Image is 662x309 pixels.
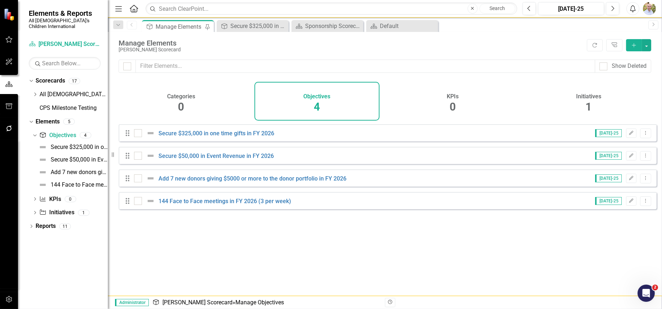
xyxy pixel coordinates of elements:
[51,144,108,150] div: Secure $325,000 in one time gifts in FY 2026
[40,104,108,112] a: CPS Milestone Testing
[37,154,108,165] a: Secure $50,000 in Event Revenue in FY 2026
[305,22,362,31] div: Sponsorship Scorecard
[541,5,602,13] div: [DATE]-25
[119,39,583,47] div: Manage Elements
[63,119,75,125] div: 5
[230,22,287,31] div: Secure $325,000 in one time gifts in FY 2026
[146,129,155,137] img: Not Defined
[595,174,622,182] span: [DATE]-25
[178,100,184,113] span: 0
[29,9,101,18] span: Elements & Reports
[135,60,595,73] input: Filter Elements...
[652,285,658,290] span: 2
[29,40,101,48] a: [PERSON_NAME] Scorecard
[380,22,436,31] div: Default
[162,299,233,306] a: [PERSON_NAME] Scorecard
[146,197,155,205] img: Not Defined
[304,93,331,100] h4: Objectives
[37,167,108,178] a: Add 7 new donors giving $5000 or more to the donor portfolio in FY 2026
[158,198,291,205] a: 144 Face to Face meetings in FY 2026 (3 per week)
[156,22,203,31] div: Manage Elements
[65,196,76,202] div: 0
[80,132,91,138] div: 4
[450,100,456,113] span: 0
[51,156,108,163] div: Secure $50,000 in Event Revenue in FY 2026
[158,175,346,182] a: Add 7 new donors giving $5000 or more to the donor portfolio in FY 2026
[29,18,101,29] small: All [DEMOGRAPHIC_DATA]'s Children International
[36,77,65,85] a: Scorecards
[447,93,459,100] h4: KPIs
[37,179,108,191] a: 144 Face to Face meetings in FY 2026 (3 per week)
[643,2,656,15] img: Nate Dawson
[39,195,61,203] a: KPIs
[158,130,274,137] a: Secure $325,000 in one time gifts in FY 2026
[489,5,505,11] span: Search
[146,3,517,15] input: Search ClearPoint...
[314,100,320,113] span: 4
[167,93,195,100] h4: Categories
[119,47,583,52] div: [PERSON_NAME] Scorecard
[39,131,76,140] a: Objectives
[29,57,101,70] input: Search Below...
[576,93,601,100] h4: Initiatives
[219,22,287,31] a: Secure $325,000 in one time gifts in FY 2026
[69,78,80,84] div: 17
[39,209,74,217] a: Initiatives
[40,90,108,99] a: All [DEMOGRAPHIC_DATA]'s Children International
[152,299,380,307] div: » Manage Objectives
[638,285,655,302] iframe: Intercom live chat
[38,168,47,177] img: Not Defined
[146,174,155,183] img: Not Defined
[36,222,56,230] a: Reports
[368,22,436,31] a: Default
[479,4,515,14] button: Search
[51,182,108,188] div: 144 Face to Face meetings in FY 2026 (3 per week)
[595,129,622,137] span: [DATE]-25
[538,2,604,15] button: [DATE]-25
[115,299,149,306] span: Administrator
[158,153,274,159] a: Secure $50,000 in Event Revenue in FY 2026
[37,141,108,153] a: Secure $325,000 in one time gifts in FY 2026
[38,155,47,164] img: Not Defined
[146,151,155,160] img: Not Defined
[38,181,47,189] img: Not Defined
[36,118,60,126] a: Elements
[51,169,108,175] div: Add 7 new donors giving $5000 or more to the donor portfolio in FY 2026
[3,8,17,21] img: ClearPoint Strategy
[586,100,592,113] span: 1
[293,22,362,31] a: Sponsorship Scorecard
[595,197,622,205] span: [DATE]-25
[595,152,622,160] span: [DATE]-25
[612,62,647,70] div: Show Deleted
[59,223,71,229] div: 11
[78,210,89,216] div: 1
[38,143,47,151] img: Not Defined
